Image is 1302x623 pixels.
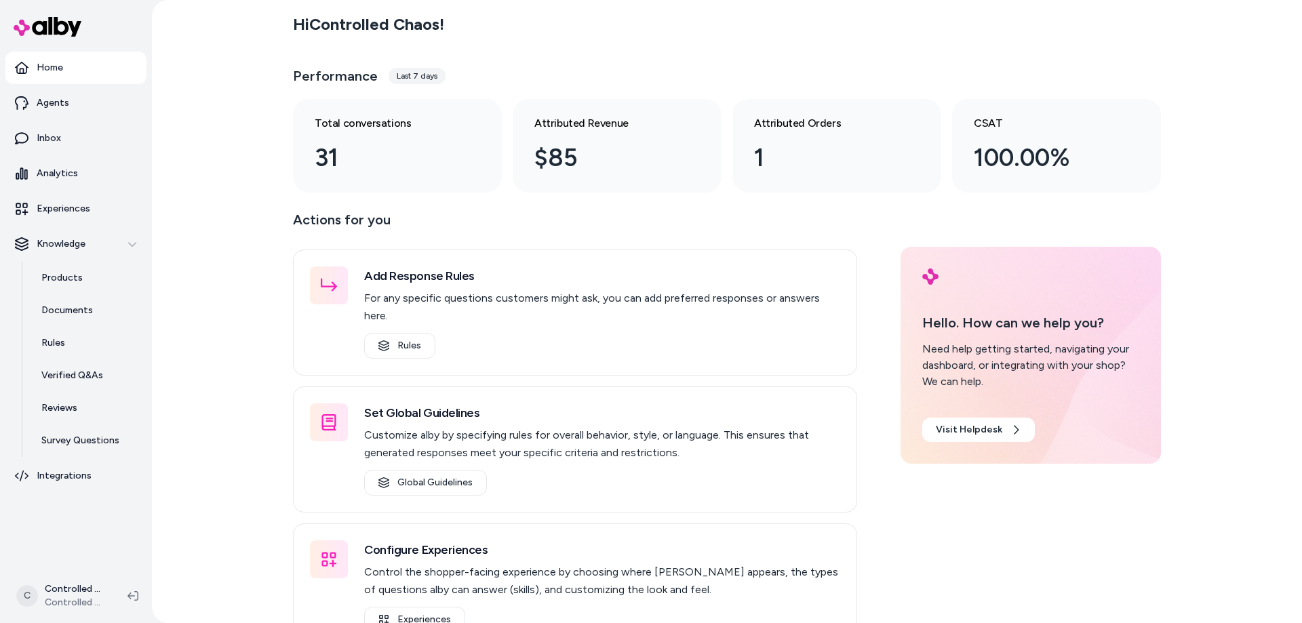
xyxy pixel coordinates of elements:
h3: Total conversations [315,115,458,132]
a: Experiences [5,193,146,225]
p: Inbox [37,132,61,145]
div: Need help getting started, navigating your dashboard, or integrating with your shop? We can help. [922,341,1139,390]
span: Controlled Chaos [45,596,106,609]
a: Rules [364,333,435,359]
a: Verified Q&As [28,359,146,392]
p: Experiences [37,202,90,216]
a: Home [5,52,146,84]
div: 31 [315,140,458,176]
div: $85 [534,140,678,176]
a: Global Guidelines [364,470,487,496]
p: Rules [41,336,65,350]
p: Actions for you [293,209,857,241]
p: Documents [41,304,93,317]
p: Agents [37,96,69,110]
a: Survey Questions [28,424,146,457]
div: 100.00% [974,140,1118,176]
p: Integrations [37,469,92,483]
p: Knowledge [37,237,85,251]
button: Knowledge [5,228,146,260]
p: Hello. How can we help you? [922,313,1139,333]
a: Attributed Revenue $85 [513,99,722,193]
h3: Add Response Rules [364,266,840,285]
h2: Hi Controlled Chaos ! [293,14,444,35]
p: Products [41,271,83,285]
h3: Configure Experiences [364,540,840,559]
p: Verified Q&As [41,369,103,382]
a: Total conversations 31 [293,99,502,193]
a: Agents [5,87,146,119]
div: 1 [754,140,898,176]
span: C [16,585,38,607]
a: Integrations [5,460,146,492]
img: alby Logo [14,17,81,37]
a: Analytics [5,157,146,190]
p: Customize alby by specifying rules for overall behavior, style, or language. This ensures that ge... [364,426,840,462]
p: Home [37,61,63,75]
img: alby Logo [922,268,939,285]
p: Controlled Chaos Shopify [45,582,106,596]
h3: Performance [293,66,378,85]
div: Last 7 days [389,68,446,84]
a: Products [28,262,146,294]
p: Survey Questions [41,434,119,447]
h3: Attributed Orders [754,115,898,132]
h3: Attributed Revenue [534,115,678,132]
a: Inbox [5,122,146,155]
a: Reviews [28,392,146,424]
p: Analytics [37,167,78,180]
p: Reviews [41,401,77,415]
a: Attributed Orders 1 [732,99,941,193]
p: Control the shopper-facing experience by choosing where [PERSON_NAME] appears, the types of quest... [364,563,840,599]
p: For any specific questions customers might ask, you can add preferred responses or answers here. [364,289,840,325]
a: Documents [28,294,146,327]
h3: CSAT [974,115,1118,132]
a: Rules [28,327,146,359]
h3: Set Global Guidelines [364,403,840,422]
button: CControlled Chaos ShopifyControlled Chaos [8,574,117,618]
a: Visit Helpdesk [922,418,1035,442]
a: CSAT 100.00% [952,99,1161,193]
